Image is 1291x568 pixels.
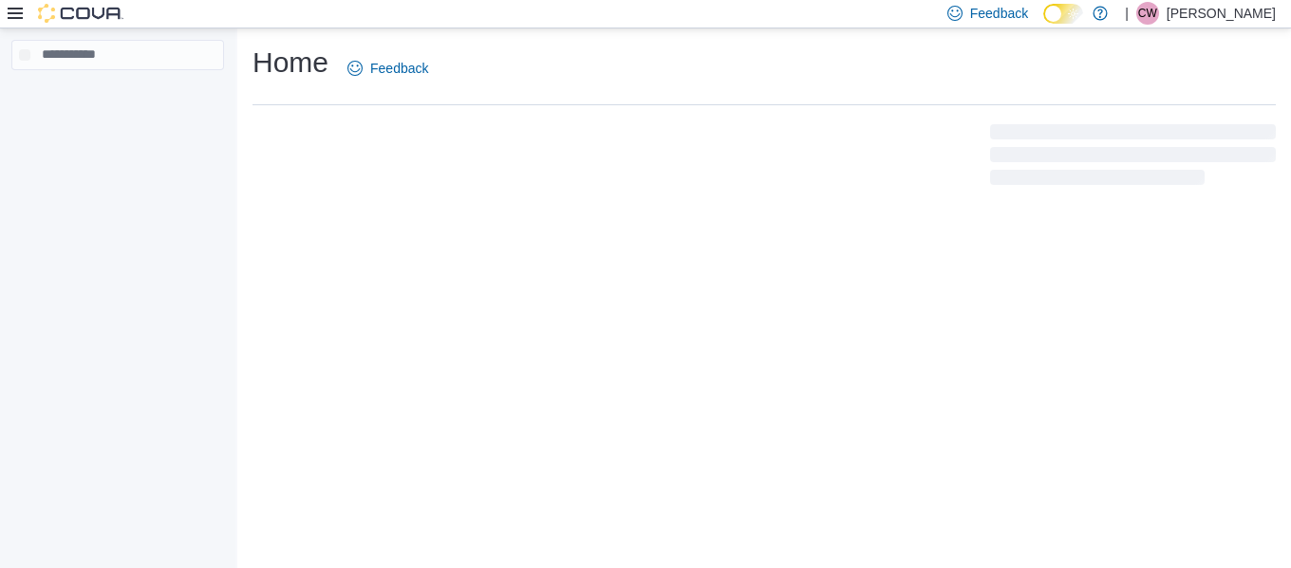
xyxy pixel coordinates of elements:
[11,74,224,119] nav: Complex example
[990,128,1276,189] span: Loading
[1136,2,1159,25] div: Cassidy Wells
[340,49,436,87] a: Feedback
[253,44,328,82] h1: Home
[970,4,1028,23] span: Feedback
[1043,4,1083,24] input: Dark Mode
[1138,2,1157,25] span: CW
[370,59,428,78] span: Feedback
[1043,24,1044,25] span: Dark Mode
[1125,2,1129,25] p: |
[1167,2,1276,25] p: [PERSON_NAME]
[38,4,123,23] img: Cova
